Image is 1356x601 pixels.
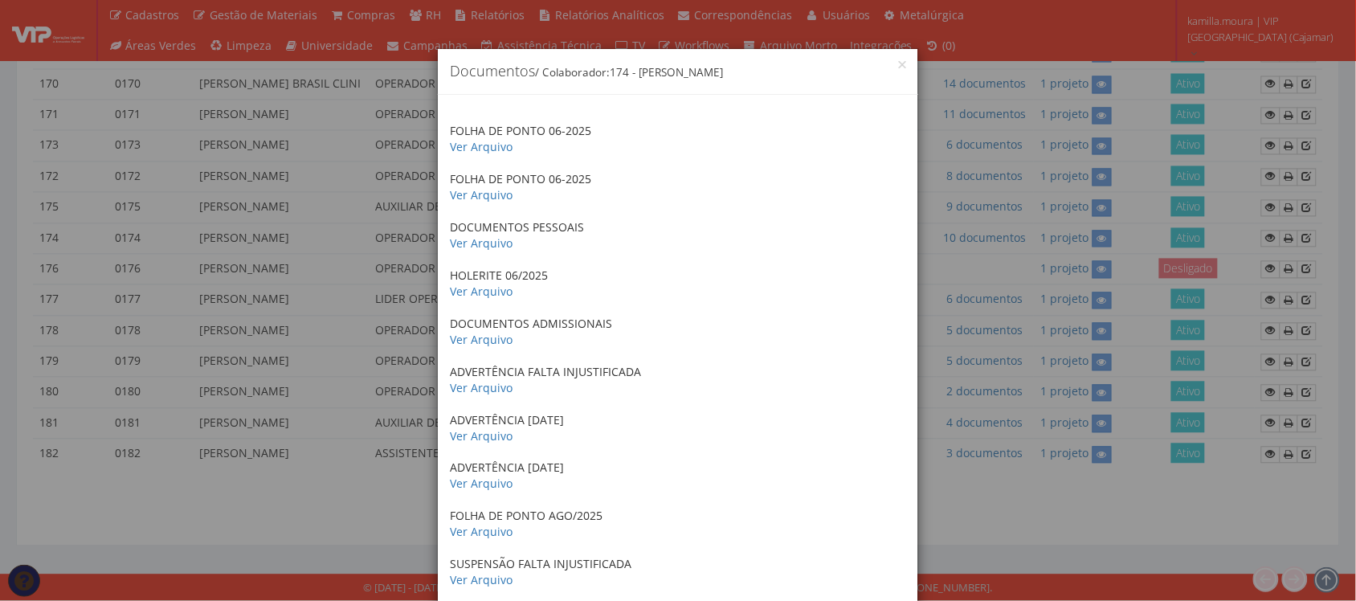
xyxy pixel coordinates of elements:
p: ADVERTÊNCIA [DATE] [450,412,906,444]
p: FOLHA DE PONTO AGO/2025 [450,508,906,540]
h4: Documentos [450,61,906,82]
small: / Colaborador: [535,65,723,80]
a: Ver Arquivo [450,380,513,395]
a: Ver Arquivo [450,235,513,251]
span: 174 - [PERSON_NAME] [610,65,723,80]
a: Ver Arquivo [450,572,513,587]
p: FOLHA DE PONTO 06-2025 [450,123,906,155]
button: Close [899,61,906,68]
p: SUSPENSÃO FALTA INJUSTIFICADA [450,556,906,588]
a: Ver Arquivo [450,524,513,539]
a: Ver Arquivo [450,332,513,347]
a: Ver Arquivo [450,284,513,299]
p: FOLHA DE PONTO 06-2025 [450,171,906,203]
a: Ver Arquivo [450,476,513,491]
p: HOLERITE 06/2025 [450,268,906,300]
p: DOCUMENTOS ADMISSIONAIS [450,316,906,348]
a: Ver Arquivo [450,428,513,444]
a: Ver Arquivo [450,187,513,202]
a: Ver Arquivo [450,139,513,154]
p: ADVERTÊNCIA FALTA INJUSTIFICADA [450,364,906,396]
p: ADVERTÊNCIA [DATE] [450,460,906,492]
p: DOCUMENTOS PESSOAIS [450,219,906,251]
